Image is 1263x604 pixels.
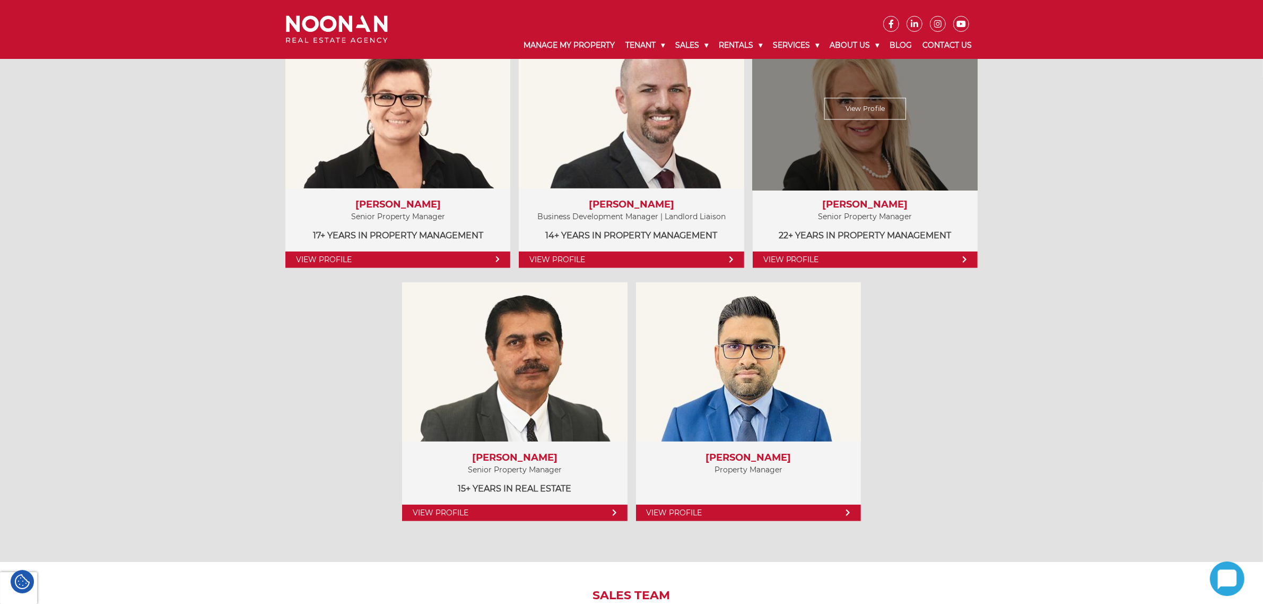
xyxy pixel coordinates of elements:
p: 14+ years in Property Management [529,229,733,242]
h3: [PERSON_NAME] [529,199,733,211]
p: 15+ years in Real Estate [413,482,616,495]
p: 22+ years in Property Management [763,229,967,242]
a: About Us [824,32,884,59]
a: View Profile [753,252,978,268]
p: Business Development Manager | Landlord Liaison [529,210,733,223]
a: View Profile [402,505,627,521]
p: Senior Property Manager [413,463,616,477]
a: Tenant [620,32,670,59]
div: Cookie Settings [11,570,34,593]
h3: [PERSON_NAME] [647,452,850,464]
a: View Profile [824,98,907,119]
h3: [PERSON_NAME] [413,452,616,464]
a: Blog [884,32,917,59]
a: Manage My Property [518,32,620,59]
a: Sales [670,32,713,59]
p: Senior Property Manager [763,210,967,223]
a: Contact Us [917,32,977,59]
img: Noonan Real Estate Agency [286,15,388,44]
h3: [PERSON_NAME] [296,199,500,211]
a: Services [768,32,824,59]
p: Property Manager [647,463,850,477]
a: View Profile [636,505,861,521]
p: 17+ years in Property Management [296,229,500,242]
p: Senior Property Manager [296,210,500,223]
a: Rentals [713,32,768,59]
h2: Sales Team [278,589,985,602]
a: View Profile [285,252,510,268]
h3: [PERSON_NAME] [763,199,967,211]
a: View Profile [519,252,744,268]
